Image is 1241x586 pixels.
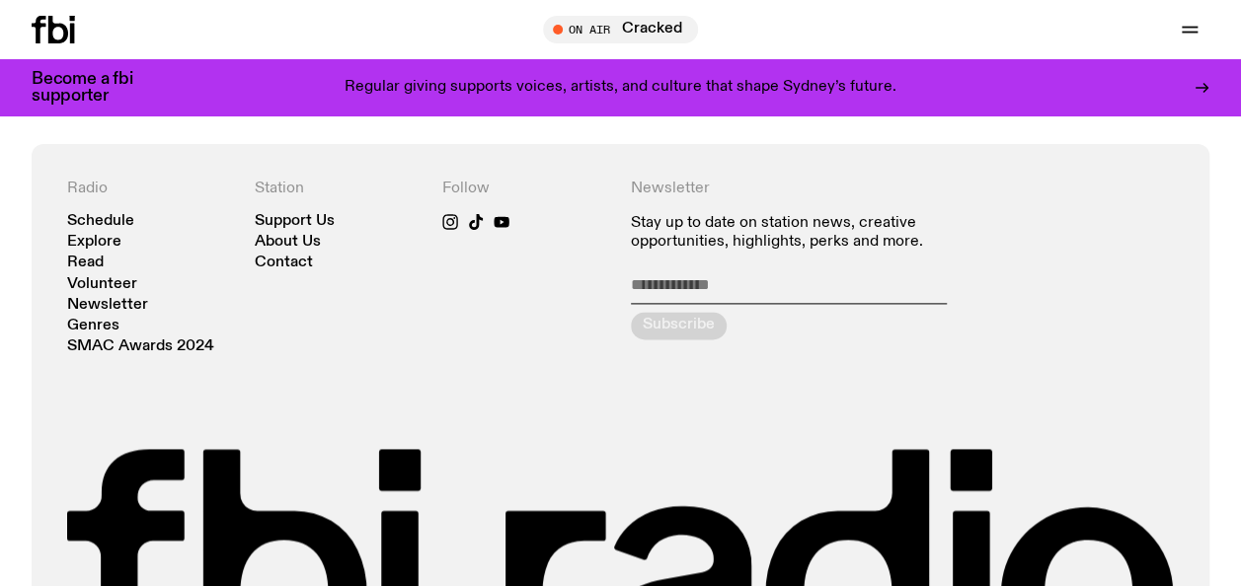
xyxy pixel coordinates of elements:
[442,180,610,198] h4: Follow
[255,256,313,270] a: Contact
[67,214,134,229] a: Schedule
[631,312,727,339] button: Subscribe
[32,71,158,105] h3: Become a fbi supporter
[631,180,986,198] h4: Newsletter
[255,214,335,229] a: Support Us
[543,16,698,43] button: On AirCracked
[631,214,986,252] p: Stay up to date on station news, creative opportunities, highlights, perks and more.
[67,235,121,250] a: Explore
[67,277,137,292] a: Volunteer
[67,339,214,354] a: SMAC Awards 2024
[345,79,896,97] p: Regular giving supports voices, artists, and culture that shape Sydney’s future.
[255,235,321,250] a: About Us
[67,256,104,270] a: Read
[67,319,119,333] a: Genres
[255,180,423,198] h4: Station
[67,180,235,198] h4: Radio
[67,298,148,313] a: Newsletter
